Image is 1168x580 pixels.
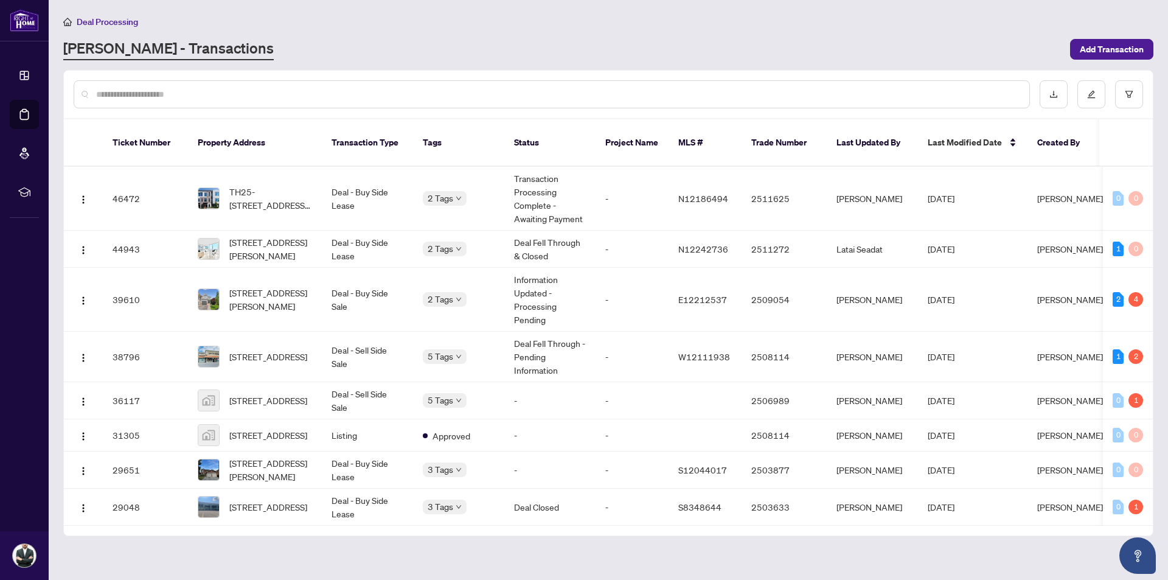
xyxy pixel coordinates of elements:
[103,119,188,167] th: Ticket Number
[456,195,462,201] span: down
[103,382,188,419] td: 36117
[229,456,312,483] span: [STREET_ADDRESS][PERSON_NAME]
[1128,191,1143,206] div: 0
[63,38,274,60] a: [PERSON_NAME] - Transactions
[78,195,88,204] img: Logo
[1070,39,1153,60] button: Add Transaction
[103,167,188,231] td: 46472
[74,347,93,366] button: Logo
[1027,119,1100,167] th: Created By
[596,231,669,268] td: -
[428,191,453,205] span: 2 Tags
[456,246,462,252] span: down
[827,382,918,419] td: [PERSON_NAME]
[1113,428,1124,442] div: 0
[1128,463,1143,477] div: 0
[928,136,1002,149] span: Last Modified Date
[78,245,88,255] img: Logo
[433,429,470,442] span: Approved
[1037,464,1103,475] span: [PERSON_NAME]
[1077,80,1105,108] button: edit
[1128,500,1143,514] div: 1
[74,391,93,410] button: Logo
[74,239,93,259] button: Logo
[1128,349,1143,364] div: 2
[413,119,504,167] th: Tags
[1037,294,1103,305] span: [PERSON_NAME]
[77,16,138,27] span: Deal Processing
[74,189,93,208] button: Logo
[198,239,219,259] img: thumbnail-img
[1037,501,1103,512] span: [PERSON_NAME]
[669,119,742,167] th: MLS #
[918,119,1027,167] th: Last Modified Date
[678,193,728,204] span: N12186494
[1037,430,1103,441] span: [PERSON_NAME]
[198,289,219,310] img: thumbnail-img
[322,489,413,526] td: Deal - Buy Side Lease
[198,459,219,480] img: thumbnail-img
[428,349,453,363] span: 5 Tags
[1113,292,1124,307] div: 2
[928,464,954,475] span: [DATE]
[78,432,88,441] img: Logo
[678,351,730,362] span: W12111938
[1128,242,1143,256] div: 0
[928,430,954,441] span: [DATE]
[504,419,596,452] td: -
[742,268,827,332] td: 2509054
[13,544,36,567] img: Profile Icon
[596,167,669,231] td: -
[678,464,727,475] span: S12044017
[827,452,918,489] td: [PERSON_NAME]
[1037,193,1103,204] span: [PERSON_NAME]
[678,501,721,512] span: S8348644
[456,467,462,473] span: down
[10,9,39,32] img: logo
[229,350,307,363] span: [STREET_ADDRESS]
[1049,90,1058,99] span: download
[827,332,918,382] td: [PERSON_NAME]
[198,390,219,411] img: thumbnail-img
[103,419,188,452] td: 31305
[827,119,918,167] th: Last Updated By
[1087,90,1096,99] span: edit
[456,296,462,302] span: down
[74,497,93,517] button: Logo
[322,167,413,231] td: Deal - Buy Side Lease
[229,286,312,313] span: [STREET_ADDRESS][PERSON_NAME]
[1037,351,1103,362] span: [PERSON_NAME]
[74,460,93,480] button: Logo
[504,268,596,332] td: Information Updated - Processing Pending
[428,463,453,477] span: 3 Tags
[74,290,93,309] button: Logo
[229,185,312,212] span: TH25-[STREET_ADDRESS][PERSON_NAME]
[596,119,669,167] th: Project Name
[188,119,322,167] th: Property Address
[198,425,219,445] img: thumbnail-img
[504,119,596,167] th: Status
[827,489,918,526] td: [PERSON_NAME]
[103,268,188,332] td: 39610
[596,489,669,526] td: -
[1128,393,1143,408] div: 1
[1113,463,1124,477] div: 0
[1113,393,1124,408] div: 0
[229,394,307,407] span: [STREET_ADDRESS]
[78,353,88,363] img: Logo
[1040,80,1068,108] button: download
[103,231,188,268] td: 44943
[742,167,827,231] td: 2511625
[742,489,827,526] td: 2503633
[198,188,219,209] img: thumbnail-img
[198,497,219,517] img: thumbnail-img
[63,18,72,26] span: home
[1113,242,1124,256] div: 1
[229,428,307,442] span: [STREET_ADDRESS]
[504,167,596,231] td: Transaction Processing Complete - Awaiting Payment
[504,231,596,268] td: Deal Fell Through & Closed
[322,231,413,268] td: Deal - Buy Side Lease
[322,332,413,382] td: Deal - Sell Side Sale
[1037,243,1103,254] span: [PERSON_NAME]
[322,382,413,419] td: Deal - Sell Side Sale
